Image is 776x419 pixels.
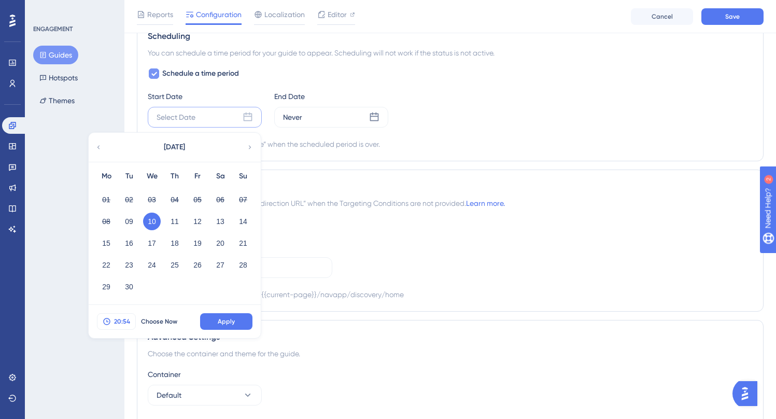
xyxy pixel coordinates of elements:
[234,234,252,252] button: 21
[652,12,673,21] span: Cancel
[189,191,206,208] button: 05
[166,234,184,252] button: 18
[148,90,262,103] div: Start Date
[196,8,242,21] span: Configuration
[189,234,206,252] button: 19
[166,213,184,230] button: 11
[232,170,255,183] div: Su
[143,256,161,274] button: 24
[166,256,184,274] button: 25
[166,138,380,150] div: Automatically set as “Inactive” when the scheduled period is over.
[732,378,764,409] iframe: UserGuiding AI Assistant Launcher
[143,213,161,230] button: 10
[274,90,388,103] div: End Date
[235,288,404,301] div: https://{{current-page}}/navapp/discovery/home
[97,191,115,208] button: 01
[148,197,505,209] span: The browser will redirect to the “Redirection URL” when the Targeting Conditions are not provided.
[162,67,239,80] span: Schedule a time period
[166,191,184,208] button: 04
[466,199,505,207] a: Learn more.
[136,313,182,330] button: Choose Now
[148,347,753,360] div: Choose the container and theme for the guide.
[234,256,252,274] button: 28
[118,170,140,183] div: Tu
[211,234,229,252] button: 20
[120,256,138,274] button: 23
[97,256,115,274] button: 22
[114,317,130,326] span: 20:54
[163,170,186,183] div: Th
[148,331,753,343] div: Advanced Settings
[147,8,173,21] span: Reports
[148,47,753,59] div: You can schedule a time period for your guide to appear. Scheduling will not work if the status i...
[97,234,115,252] button: 15
[122,137,226,158] button: [DATE]
[95,170,118,183] div: Mo
[120,278,138,296] button: 30
[148,368,753,381] div: Container
[120,191,138,208] button: 02
[97,278,115,296] button: 29
[141,317,177,326] span: Choose Now
[701,8,764,25] button: Save
[148,385,262,406] button: Default
[186,170,209,183] div: Fr
[157,111,195,123] div: Select Date
[143,191,161,208] button: 03
[211,191,229,208] button: 06
[97,213,115,230] button: 08
[211,256,229,274] button: 27
[328,8,347,21] span: Editor
[211,213,229,230] button: 13
[33,25,73,33] div: ENGAGEMENT
[148,180,753,193] div: Redirection
[157,389,181,401] span: Default
[264,8,305,21] span: Localization
[33,91,81,110] button: Themes
[283,111,302,123] div: Never
[24,3,65,15] span: Need Help?
[120,213,138,230] button: 09
[200,313,252,330] button: Apply
[148,30,753,43] div: Scheduling
[140,170,163,183] div: We
[189,256,206,274] button: 26
[725,12,740,21] span: Save
[234,191,252,208] button: 07
[189,213,206,230] button: 12
[234,213,252,230] button: 14
[120,234,138,252] button: 16
[164,141,185,153] span: [DATE]
[218,317,235,326] span: Apply
[97,313,136,330] button: 20:54
[209,170,232,183] div: Sa
[33,68,84,87] button: Hotspots
[631,8,693,25] button: Cancel
[72,5,75,13] div: 2
[33,46,78,64] button: Guides
[143,234,161,252] button: 17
